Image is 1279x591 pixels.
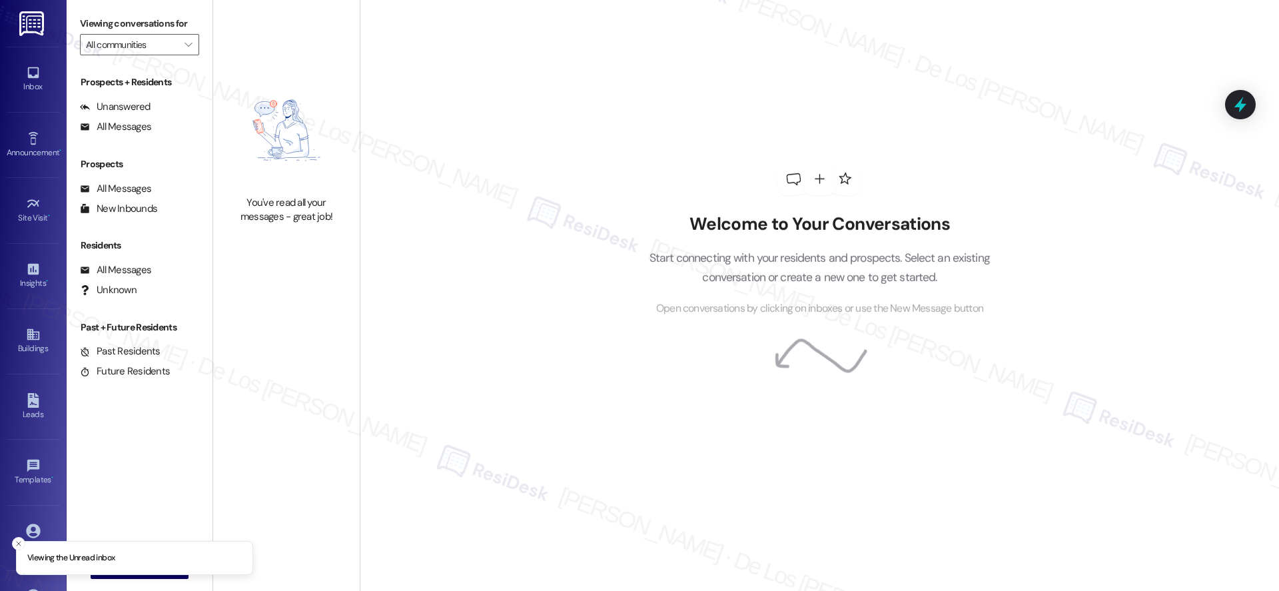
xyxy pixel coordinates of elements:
button: Close toast [12,537,25,550]
div: Past + Future Residents [67,320,213,334]
div: New Inbounds [80,202,157,216]
div: All Messages [80,182,151,196]
h2: Welcome to Your Conversations [629,214,1010,235]
img: ResiDesk Logo [19,11,47,36]
div: Unknown [80,283,137,297]
div: Prospects [67,157,213,171]
div: Unanswered [80,100,151,114]
a: Inbox [7,61,60,97]
label: Viewing conversations for [80,13,199,34]
div: Prospects + Residents [67,75,213,89]
div: You've read all your messages - great job! [228,196,345,225]
span: • [59,146,61,155]
span: • [46,277,48,286]
a: Account [7,520,60,556]
p: Start connecting with your residents and prospects. Select an existing conversation or create a n... [629,249,1010,287]
img: empty-state [228,71,345,189]
p: Viewing the Unread inbox [27,552,115,564]
span: Open conversations by clicking on inboxes or use the New Message button [656,300,983,317]
div: Future Residents [80,364,170,378]
span: • [51,473,53,482]
a: Insights • [7,258,60,294]
a: Templates • [7,454,60,490]
div: All Messages [80,263,151,277]
i:  [185,39,192,50]
a: Buildings [7,323,60,359]
span: • [48,211,50,221]
div: All Messages [80,120,151,134]
input: All communities [86,34,178,55]
div: Residents [67,239,213,253]
a: Site Visit • [7,193,60,229]
div: Past Residents [80,344,161,358]
a: Leads [7,389,60,425]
